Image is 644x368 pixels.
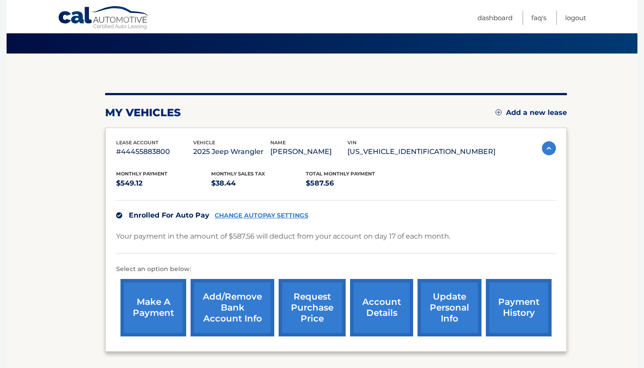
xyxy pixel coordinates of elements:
span: vehicle [193,139,215,146]
p: $587.56 [306,177,401,189]
span: Monthly sales Tax [211,171,265,177]
a: payment history [486,279,552,336]
a: account details [350,279,413,336]
span: Total Monthly Payment [306,171,375,177]
p: [PERSON_NAME] [270,146,347,158]
span: name [270,139,286,146]
a: Dashboard [478,11,513,25]
p: Select an option below: [116,264,556,275]
a: Cal Automotive [58,6,150,31]
a: make a payment [120,279,186,336]
p: [US_VEHICLE_IDENTIFICATION_NUMBER] [347,146,495,158]
a: request purchase price [279,279,346,336]
img: accordion-active.svg [542,141,556,155]
a: Add a new lease [495,108,567,117]
img: check.svg [116,212,122,218]
p: Your payment in the amount of $587.56 will deduct from your account on day 17 of each month. [116,230,450,243]
span: Enrolled For Auto Pay [129,211,209,219]
span: vin [347,139,357,146]
a: Add/Remove bank account info [191,279,274,336]
h2: my vehicles [105,106,181,119]
a: FAQ's [531,11,546,25]
p: $549.12 [116,177,211,189]
a: Logout [565,11,586,25]
a: update personal info [418,279,481,336]
p: $38.44 [211,177,306,189]
span: Monthly Payment [116,171,167,177]
p: 2025 Jeep Wrangler [193,146,270,158]
a: CHANGE AUTOPAY SETTINGS [215,212,308,219]
img: add.svg [495,109,502,115]
p: #44455883800 [116,146,193,158]
span: lease account [116,139,159,146]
